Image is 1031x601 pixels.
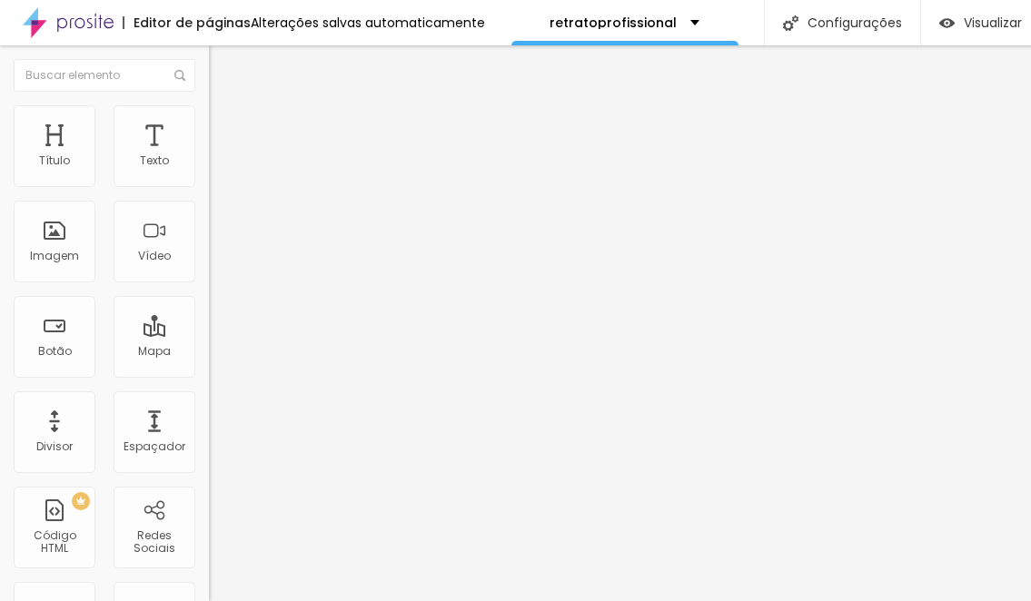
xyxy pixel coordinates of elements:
font: Alterações salvas automaticamente [251,14,485,32]
font: Vídeo [138,248,171,263]
font: Botão [38,343,72,359]
font: Código HTML [34,527,76,556]
font: retratoprofissional [550,14,677,32]
font: Visualizar [964,14,1022,32]
img: view-1.svg [939,15,955,31]
font: Título [39,153,70,168]
font: Redes Sociais [134,527,175,556]
input: Buscar elemento [14,59,195,92]
font: Configurações [808,14,902,32]
img: Ícone [783,15,798,31]
font: Editor de páginas [134,14,251,32]
font: Divisor [36,438,73,454]
font: Texto [140,153,169,168]
font: Imagem [30,248,79,263]
font: Espaçador [124,438,185,454]
font: Mapa [138,343,171,359]
img: Ícone [174,70,185,81]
